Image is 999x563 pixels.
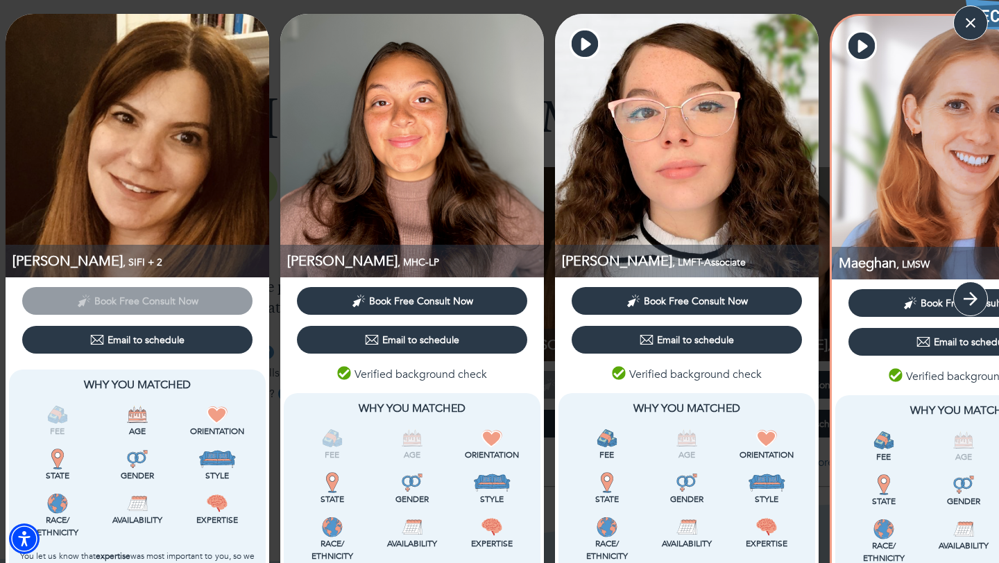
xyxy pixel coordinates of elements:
img: Style [473,472,511,493]
img: Availability [127,493,148,514]
button: Book Free Consult Now [572,287,802,315]
p: Age [649,449,724,461]
span: , LMFT-Associate [672,256,746,269]
b: expertise [96,551,130,562]
span: This provider has not yet shared their calendar link. Please email the provider to schedule [22,293,253,306]
p: Orientation [180,425,255,438]
img: Gender [402,472,422,493]
span: , LMSW [896,258,930,271]
div: This provider is licensed to work in your state. [846,474,921,508]
p: Availability [100,514,174,526]
p: Race/ Ethnicity [20,514,94,539]
p: Orientation [730,449,804,461]
p: Age [375,449,449,461]
p: State [846,495,921,508]
p: Fee [20,425,94,438]
p: Why You Matched [295,400,529,417]
img: Expertise [207,493,228,514]
img: Race/<br />Ethnicity [597,517,617,537]
div: Accessibility Menu [9,523,40,554]
img: State [47,449,68,469]
div: This provider is licensed to work in your state. [295,472,369,505]
span: Book Free Consult Now [644,295,748,308]
p: SIFI, LCSW, LCSW-R [12,252,269,270]
img: Age [676,428,697,449]
p: LMFT-Associate [562,252,819,270]
img: Age [953,430,974,451]
p: Age [100,425,174,438]
p: Expertise [730,537,804,550]
img: Gender [127,449,148,469]
span: , SIFI + 2 [123,256,162,269]
div: This provider is licensed to work in your state. [20,449,94,482]
button: Email to schedule [22,326,253,354]
img: Style [198,449,237,469]
p: Expertise [180,514,255,526]
p: Gender [100,469,174,482]
p: State [295,493,369,505]
img: State [597,472,617,493]
img: Expertise [481,517,502,537]
p: Style [180,469,255,482]
img: State [873,474,894,495]
p: Style [730,493,804,505]
p: Fee [295,449,369,461]
img: Availability [402,517,422,537]
p: Gender [375,493,449,505]
p: Verified background check [612,366,762,383]
p: Gender [649,493,724,505]
button: Book Free Consult Now [297,287,527,315]
div: Email to schedule [90,333,185,347]
p: MHC-LP [287,252,544,270]
p: State [570,493,644,505]
p: Why You Matched [20,376,255,393]
img: Orientation [207,404,228,425]
p: Availability [375,537,449,550]
div: Email to schedule [365,333,459,347]
img: State [322,472,343,493]
img: Melissa Samuel profile [6,14,269,277]
img: Expertise [756,517,777,537]
img: Race/<br />Ethnicity [322,517,343,537]
p: Fee [846,451,921,463]
img: Fee [322,428,343,449]
img: Gender [676,472,697,493]
p: Orientation [455,449,529,461]
img: Age [127,404,148,425]
span: Book Free Consult Now [369,295,473,308]
p: Expertise [455,537,529,550]
span: , MHC-LP [398,256,439,269]
button: Email to schedule [572,326,802,354]
img: Orientation [481,428,502,449]
img: Fee [873,430,894,451]
p: Fee [570,449,644,461]
img: Orientation [756,428,777,449]
div: Email to schedule [640,333,734,347]
p: Verified background check [337,366,487,383]
img: Availability [676,517,697,537]
img: Samantha Fantauzzi profile [555,14,819,277]
p: Availability [649,537,724,550]
p: Race/ Ethnicity [570,537,644,562]
p: Style [455,493,529,505]
img: Style [748,472,786,493]
img: Kathleen Larsen profile [280,14,544,277]
img: Fee [47,404,68,425]
img: Race/<br />Ethnicity [873,519,894,539]
img: Availability [953,519,974,539]
img: Race/<br />Ethnicity [47,493,68,514]
p: Why You Matched [570,400,804,417]
button: Email to schedule [297,326,527,354]
img: Gender [953,474,974,495]
p: State [20,469,94,482]
img: Fee [597,428,617,449]
img: Age [402,428,422,449]
p: Race/ Ethnicity [295,537,369,562]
